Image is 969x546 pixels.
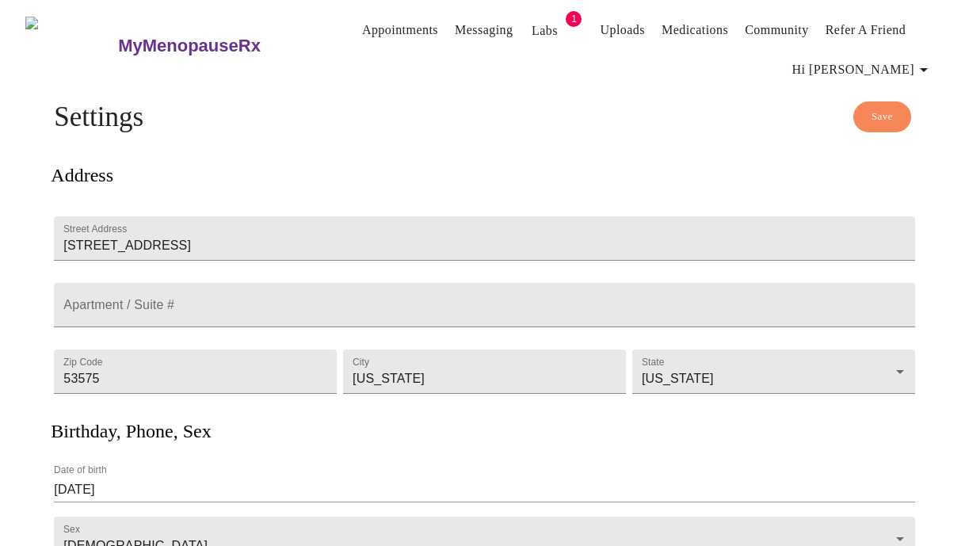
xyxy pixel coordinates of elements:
[25,17,116,76] img: MyMenopauseRx Logo
[54,466,107,475] label: Date of birth
[362,19,438,41] a: Appointments
[593,14,651,46] button: Uploads
[826,19,906,41] a: Refer a Friend
[872,108,893,126] span: Save
[51,421,211,442] h3: Birthday, Phone, Sex
[356,14,444,46] button: Appointments
[54,101,914,133] h4: Settings
[519,15,570,47] button: Labs
[655,14,734,46] button: Medications
[118,36,261,56] h3: MyMenopauseRx
[116,18,324,74] a: MyMenopauseRx
[819,14,913,46] button: Refer a Friend
[853,101,911,132] button: Save
[455,19,513,41] a: Messaging
[786,54,940,86] button: Hi [PERSON_NAME]
[745,19,809,41] a: Community
[600,19,645,41] a: Uploads
[662,19,728,41] a: Medications
[448,14,519,46] button: Messaging
[632,349,915,394] div: [US_STATE]
[51,165,113,186] h3: Address
[532,20,558,42] a: Labs
[792,59,933,81] span: Hi [PERSON_NAME]
[738,14,815,46] button: Community
[566,11,582,27] span: 1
